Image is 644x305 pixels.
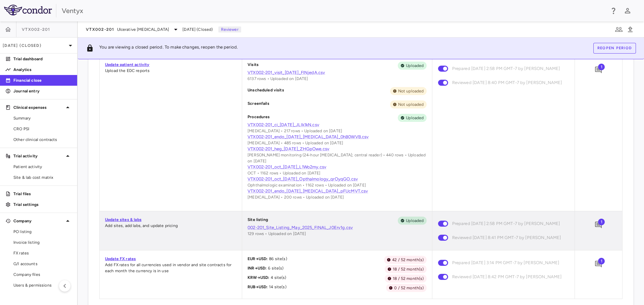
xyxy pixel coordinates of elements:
svg: Add comment [594,66,602,74]
span: 14 site(s) [268,285,286,289]
p: Journal entry [13,88,72,94]
span: Add FX rates for all currencies used in vendor and site contracts for each month the currency is ... [105,262,231,273]
span: Site & lab cost matrix [13,174,72,180]
span: Patient activity [13,164,72,170]
p: Unscheduled visits [248,87,284,95]
p: Trial dashboard [13,56,72,62]
a: VTX002-201_visit_[DATE]_FlNjedA.csv [248,70,426,76]
span: OCT • 1162 rows • Uploaded on [DATE] [248,171,320,175]
a: 002-201_Site_Listing_May_2025_FINAL_J0Erv1g.csv [248,225,426,231]
span: Prepared [DATE] 2:58 PM GMT-7 by [PERSON_NAME] [452,220,560,227]
span: Reviewed [DATE] 8:42 PM GMT-7 by [PERSON_NAME] [452,273,562,281]
span: FX rates [13,250,72,256]
span: VTX002-201 [86,27,114,32]
p: Company [13,218,64,224]
p: Visits [248,62,259,70]
span: 42 / 52 month(s) [389,257,426,263]
span: 4 site(s) [269,275,286,280]
svg: Add comment [594,221,602,229]
span: [DATE] (Closed) [182,26,213,32]
p: Screenfails [248,100,269,108]
span: Prepared [DATE] 3:14 PM GMT-7 by [PERSON_NAME] [452,259,559,266]
p: Trial activity [13,153,64,159]
button: Add comment [593,64,604,76]
div: Ventyx [62,6,605,16]
a: Update FX rates [105,256,136,261]
span: KRW → USD : [248,275,269,280]
span: 1 [598,219,605,225]
span: Prepared [DATE] 2:58 PM GMT-7 by [PERSON_NAME] [452,65,560,72]
p: Trial settings [13,202,72,208]
a: VTX002-201_endo_[DATE]_[MEDICAL_DATA]_pFUcMVT.csv [248,188,426,194]
span: RUB → USD : [248,285,268,289]
a: Update patient activity [105,62,149,67]
span: 0 / 52 month(s) [391,285,426,291]
span: G/l accounts [13,261,72,267]
p: Site listing [248,217,268,225]
span: 86 site(s) [268,256,287,261]
button: Add comment [593,258,604,270]
button: Add comment [593,219,604,231]
span: 129 rows • Uploaded on [DATE] [248,231,306,236]
span: 18 / 52 month(s) [390,266,426,272]
span: Uploaded [403,63,426,69]
img: logo-full-BYUhSk78.svg [4,5,52,15]
span: Other clinical contracts [13,137,72,143]
a: VTX002-201_heg_[DATE]_ZHGpOwe.csv [248,146,426,152]
p: Procedures [248,114,270,122]
a: VTX002-201_endo_[DATE]_[MEDICAL_DATA]_0hB0WVB.csv [248,134,426,140]
span: Reviewed [DATE] 8:40 PM GMT-7 by [PERSON_NAME] [452,79,562,86]
span: 18 / 52 month(s) [390,276,426,282]
p: [DATE] (Closed) [3,43,66,49]
span: [MEDICAL_DATA] • 485 rows • Uploaded on [DATE] [248,141,343,145]
p: Trial files [13,191,72,197]
span: VTX002-201 [22,27,50,32]
p: Financial close [13,77,72,83]
span: Summary [13,115,72,121]
span: Add sites, add labs, and update pricing [105,223,178,228]
span: 1 [598,258,605,264]
span: [MEDICAL_DATA] • 217 rows • Uploaded on [DATE] [248,129,342,133]
span: Upload the EDC reports [105,68,150,73]
span: Not uploaded [395,101,427,107]
span: Invoice listing [13,239,72,245]
p: Reviewer [218,26,241,32]
span: 6 site(s) [267,266,283,271]
button: Reopen period [593,43,636,54]
span: 6137 rows • Uploaded on [DATE] [248,76,308,81]
a: VTX002-201_oct_[DATE]_Opthalmology_qrOyqGO.csv [248,176,426,182]
p: Analytics [13,67,72,73]
span: PO listing [13,229,72,235]
span: INR → USD : [248,266,267,271]
span: Not uploaded [395,88,427,94]
svg: Add comment [594,260,602,268]
p: Clinical expenses [13,104,64,110]
span: Company files [13,272,72,278]
span: CRO PSI [13,126,72,132]
span: Ophthalmologic examination • 1162 rows • Uploaded on [DATE] [248,183,366,187]
p: You are viewing a closed period. To make changes, reopen the period. [99,44,238,52]
span: [MEDICAL_DATA] • 200 rows • Uploaded on [DATE] [248,195,344,200]
span: [PERSON_NAME] monitoring (24-hour [MEDICAL_DATA]; central reader) • 440 rows • Uploaded on [DATE] [248,153,426,163]
span: Reviewed [DATE] 8:41 PM GMT-7 by [PERSON_NAME] [452,234,561,241]
span: 1 [598,64,605,70]
span: EUR → USD : [248,256,268,261]
a: VTX002-201_oct_[DATE]_L1Wo2my.csv [248,164,426,170]
span: Uploaded [403,218,426,224]
span: Users & permissions [13,282,72,288]
a: VTX002-201_ci_[DATE]_JLIk1kN.csv [248,122,426,128]
span: Uploaded [403,115,426,121]
span: Ulcerative [MEDICAL_DATA] [117,26,169,32]
a: Update sites & labs [105,217,142,222]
